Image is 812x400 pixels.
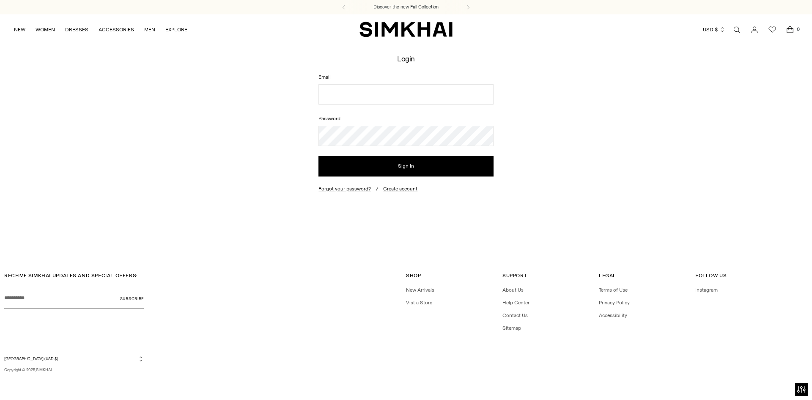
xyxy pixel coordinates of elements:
p: Copyright © 2025, . [4,367,144,373]
a: SIMKHAI [36,367,52,372]
a: Help Center [502,300,529,306]
a: EXPLORE [165,20,187,39]
span: RECEIVE SIMKHAI UPDATES AND SPECIAL OFFERS: [4,273,138,279]
span: Follow Us [695,273,727,279]
a: Privacy Policy [599,300,630,306]
h1: Login [397,55,415,63]
span: Shop [406,273,421,279]
a: WOMEN [36,20,55,39]
label: Email [318,73,493,81]
button: Subscribe [120,288,144,309]
button: Sign In [318,156,493,177]
button: Forgot your password? [318,186,371,192]
a: Accessibility [599,312,627,318]
a: Discover the new Fall Collection [373,4,439,11]
button: [GEOGRAPHIC_DATA] (USD $) [4,356,144,362]
a: New Arrivals [406,287,434,293]
a: Contact Us [502,312,528,318]
a: About Us [502,287,524,293]
a: Open search modal [728,21,745,38]
a: Wishlist [764,21,781,38]
a: DRESSES [65,20,88,39]
a: Open cart modal [782,21,798,38]
a: ACCESSORIES [99,20,134,39]
a: Go to the account page [746,21,763,38]
button: USD $ [703,20,725,39]
span: 0 [794,25,802,33]
a: Terms of Use [599,287,628,293]
a: MEN [144,20,155,39]
a: NEW [14,20,25,39]
span: Legal [599,273,616,279]
label: Password [318,115,493,122]
a: Sitemap [502,325,521,331]
a: SIMKHAI [359,21,453,38]
span: Support [502,273,527,279]
a: Create account [383,186,417,192]
a: Instagram [695,287,718,293]
a: Vist a Store [406,300,432,306]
